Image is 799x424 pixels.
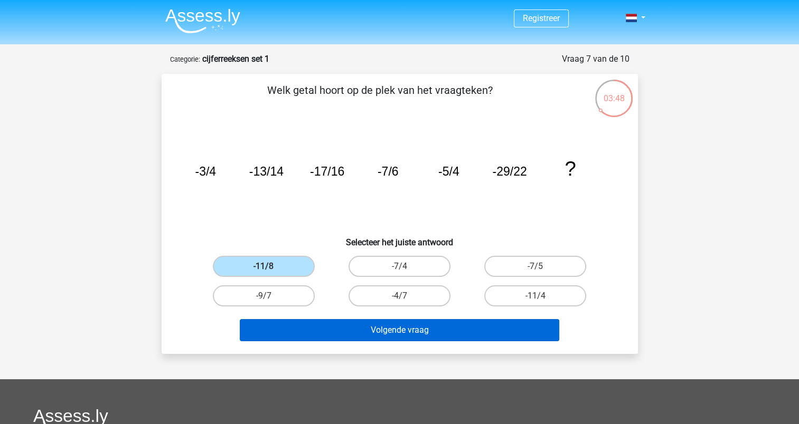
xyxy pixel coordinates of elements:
[523,13,560,23] a: Registreer
[202,54,269,64] strong: cijferreeksen set 1
[178,82,581,114] p: Welk getal hoort op de plek van het vraagteken?
[562,53,629,65] div: Vraag 7 van de 10
[178,229,621,247] h6: Selecteer het juiste antwoord
[594,79,634,105] div: 03:48
[195,165,216,178] tspan: -3/4
[484,256,586,277] label: -7/5
[240,319,559,341] button: Volgende vraag
[249,165,283,178] tspan: -13/14
[484,285,586,306] label: -11/4
[165,8,240,33] img: Assessly
[349,285,450,306] label: -4/7
[213,256,315,277] label: -11/8
[377,165,398,178] tspan: -7/6
[170,55,200,63] small: Categorie:
[565,157,576,180] tspan: ?
[213,285,315,306] label: -9/7
[492,165,527,178] tspan: -29/22
[438,165,459,178] tspan: -5/4
[309,165,344,178] tspan: -17/16
[349,256,450,277] label: -7/4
